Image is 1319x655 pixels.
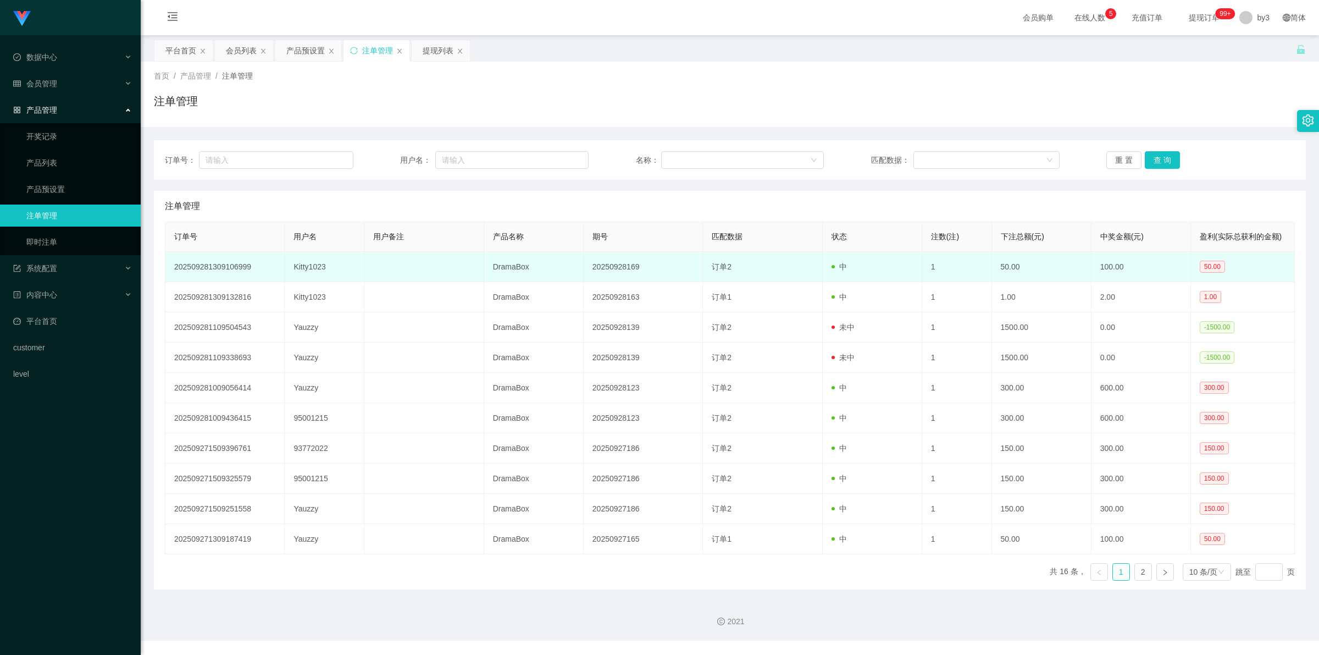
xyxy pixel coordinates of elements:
[13,290,57,299] span: 内容中心
[165,403,285,433] td: 202509281009436415
[1135,564,1151,580] a: 2
[285,524,364,554] td: Yauzzy
[922,282,992,312] td: 1
[226,40,257,61] div: 会员列表
[26,125,132,147] a: 开奖记录
[1050,563,1085,581] li: 共 16 条，
[1046,157,1053,164] i: 图标: down
[1200,261,1225,273] span: 50.00
[13,80,21,87] i: 图标: table
[1200,291,1221,303] span: 1.00
[584,433,703,464] td: 20250927186
[165,373,285,403] td: 202509281009056414
[165,524,285,554] td: 202509271309187419
[712,444,731,453] span: 订单2
[165,252,285,282] td: 202509281309106999
[293,232,317,241] span: 用户名
[1296,45,1306,54] i: 图标: unlock
[484,312,584,343] td: DramaBox
[584,343,703,373] td: 20250928139
[636,155,661,166] span: 名称：
[871,155,913,166] span: 匹配数据：
[174,71,176,80] span: /
[1215,8,1235,19] sup: 333
[992,343,1091,373] td: 1500.00
[484,403,584,433] td: DramaBox
[1235,563,1295,581] div: 跳至 页
[712,293,731,301] span: 订单1
[285,282,364,312] td: Kitty1023
[992,403,1091,433] td: 300.00
[712,414,731,422] span: 订单2
[584,373,703,403] td: 20250928123
[1183,14,1225,21] span: 提现订单
[26,205,132,227] a: 注单管理
[1218,569,1224,576] i: 图标: down
[13,264,57,273] span: 系统配置
[832,293,847,301] span: 中
[1091,282,1191,312] td: 2.00
[286,40,325,61] div: 产品预设置
[1189,564,1217,580] div: 10 条/页
[1069,14,1111,21] span: 在线人数
[1091,252,1191,282] td: 100.00
[13,291,21,299] i: 图标: profile
[484,433,584,464] td: DramaBox
[493,232,524,241] span: 产品名称
[435,151,589,169] input: 请输入
[484,524,584,554] td: DramaBox
[584,464,703,494] td: 20250927186
[832,444,847,453] span: 中
[26,231,132,253] a: 即时注单
[931,232,959,241] span: 注数(注)
[1126,14,1168,21] span: 充值订单
[992,494,1091,524] td: 150.00
[1001,232,1044,241] span: 下注总额(元)
[285,312,364,343] td: Yauzzy
[1156,563,1174,581] li: 下一页
[165,282,285,312] td: 202509281309132816
[165,200,200,213] span: 注单管理
[165,155,199,166] span: 订单号：
[584,252,703,282] td: 20250928169
[13,11,31,26] img: logo.9652507e.png
[154,93,198,109] h1: 注单管理
[1106,151,1141,169] button: 重 置
[832,504,847,513] span: 中
[1112,563,1130,581] li: 1
[165,40,196,61] div: 平台首页
[922,494,992,524] td: 1
[174,232,197,241] span: 订单号
[584,524,703,554] td: 20250927165
[13,53,21,61] i: 图标: check-circle-o
[423,40,453,61] div: 提现列表
[165,433,285,464] td: 202509271509396761
[1105,8,1116,19] sup: 5
[922,403,992,433] td: 1
[362,40,393,61] div: 注单管理
[811,157,817,164] i: 图标: down
[712,535,731,543] span: 订单1
[922,464,992,494] td: 1
[1200,351,1234,364] span: -1500.00
[350,47,358,54] i: 图标: sync
[1100,232,1144,241] span: 中奖金额(元)
[992,312,1091,343] td: 1500.00
[1091,403,1191,433] td: 600.00
[457,48,463,54] i: 图标: close
[922,312,992,343] td: 1
[165,312,285,343] td: 202509281109504543
[832,474,847,483] span: 中
[1091,433,1191,464] td: 300.00
[154,71,169,80] span: 首页
[584,403,703,433] td: 20250928123
[13,106,57,114] span: 产品管理
[992,464,1091,494] td: 150.00
[484,282,584,312] td: DramaBox
[712,323,731,332] span: 订单2
[1200,412,1229,424] span: 300.00
[1091,494,1191,524] td: 300.00
[832,232,847,241] span: 状态
[165,464,285,494] td: 202509271509325579
[13,310,132,332] a: 图标: dashboard平台首页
